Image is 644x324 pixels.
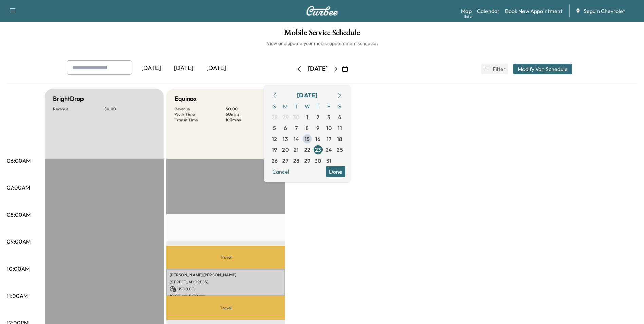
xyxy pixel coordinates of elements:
[326,157,331,165] span: 31
[280,101,291,112] span: M
[327,113,330,121] span: 3
[304,157,310,165] span: 29
[282,146,289,154] span: 20
[315,135,320,143] span: 16
[174,112,226,117] p: Work Time
[293,157,299,165] span: 28
[170,279,282,285] p: [STREET_ADDRESS]
[297,91,317,100] div: [DATE]
[324,101,334,112] span: F
[174,117,226,123] p: Transit Time
[326,166,345,177] button: Done
[272,135,277,143] span: 12
[291,101,302,112] span: T
[306,6,338,16] img: Curbee Logo
[337,135,342,143] span: 18
[283,135,288,143] span: 13
[306,124,309,132] span: 8
[174,106,226,112] p: Revenue
[7,183,30,192] p: 07:00AM
[282,113,289,121] span: 29
[306,113,308,121] span: 1
[53,94,84,104] h5: BrightDrop
[167,60,200,76] div: [DATE]
[7,211,31,219] p: 08:00AM
[338,113,342,121] span: 4
[7,40,637,47] h6: View and update your mobile appointment schedule.
[477,7,500,15] a: Calendar
[315,146,321,154] span: 23
[302,101,313,112] span: W
[170,286,282,292] p: USD 0.00
[294,135,299,143] span: 14
[304,146,310,154] span: 22
[293,113,299,121] span: 30
[7,29,637,40] h1: Mobile Service Schedule
[308,65,328,73] div: [DATE]
[334,101,345,112] span: S
[174,94,197,104] h5: Equinox
[273,124,276,132] span: 5
[282,157,288,165] span: 27
[461,7,472,15] a: MapBeta
[313,101,324,112] span: T
[338,124,342,132] span: 11
[326,146,332,154] span: 24
[269,101,280,112] span: S
[166,246,285,269] p: Travel
[337,146,343,154] span: 25
[272,146,277,154] span: 19
[135,60,167,76] div: [DATE]
[226,117,277,123] p: 103 mins
[294,146,299,154] span: 21
[315,157,321,165] span: 30
[584,7,625,15] span: Seguin Chevrolet
[170,272,282,278] p: [PERSON_NAME] [PERSON_NAME]
[170,293,282,299] p: 10:00 am - 11:00 am
[316,113,319,121] span: 2
[295,124,298,132] span: 7
[493,65,505,73] span: Filter
[7,265,30,273] p: 10:00AM
[200,60,233,76] div: [DATE]
[316,124,319,132] span: 9
[327,135,331,143] span: 17
[505,7,563,15] a: Book New Appointment
[166,296,285,320] p: Travel
[272,157,278,165] span: 26
[226,112,277,117] p: 60 mins
[7,292,28,300] p: 11:00AM
[226,106,277,112] p: $ 0.00
[269,166,292,177] button: Cancel
[513,64,572,74] button: Modify Van Schedule
[7,157,31,165] p: 06:00AM
[7,237,31,246] p: 09:00AM
[104,106,155,112] p: $ 0.00
[481,64,508,74] button: Filter
[284,124,287,132] span: 6
[272,113,278,121] span: 28
[305,135,310,143] span: 15
[464,14,472,19] div: Beta
[53,106,104,112] p: Revenue
[326,124,332,132] span: 10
